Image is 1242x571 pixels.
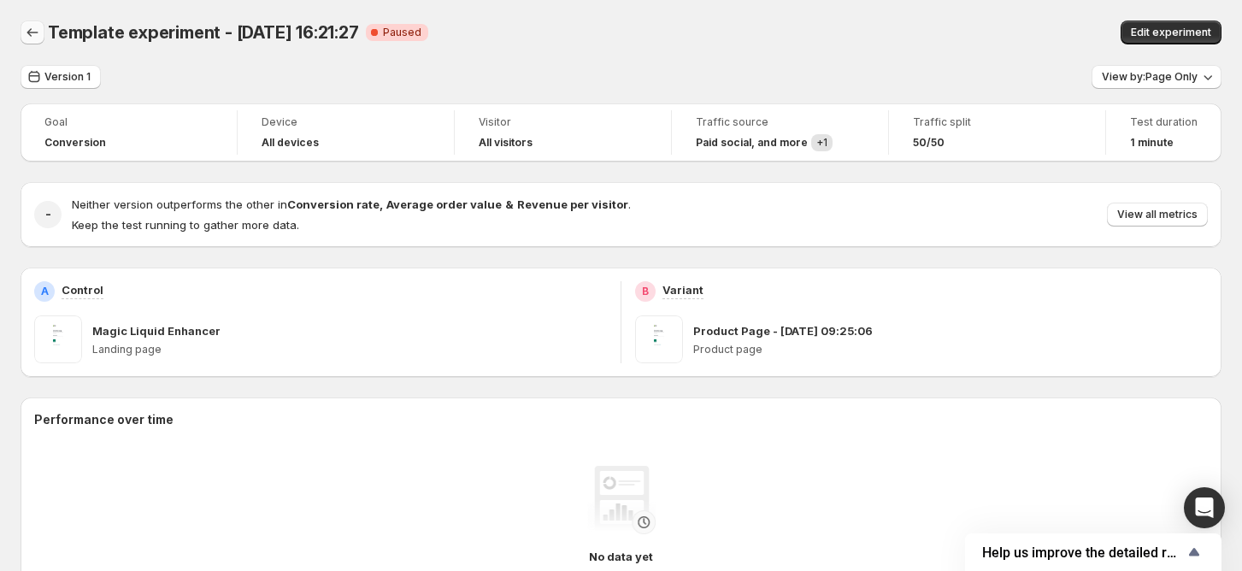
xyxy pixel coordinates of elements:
span: + 1 [816,136,827,149]
p: Magic Liquid Enhancer [92,322,221,339]
a: GoalConversion [44,114,213,151]
a: VisitorAll visitors [479,114,647,151]
span: Version 1 [44,70,91,84]
h2: A [41,285,49,298]
span: Edit experiment [1131,26,1211,39]
span: Test duration [1130,115,1198,129]
span: 50/50 [913,136,945,150]
p: Landing page [92,343,607,356]
span: Paused [383,26,421,39]
img: Product Page - Jul 31, 09:25:06 [635,315,683,363]
a: Traffic sourcePaid social, and more+1 [696,114,864,151]
div: Open Intercom Messenger [1184,487,1225,528]
span: Traffic source [696,115,864,129]
button: View all metrics [1107,203,1208,227]
img: No data yet [587,466,656,534]
img: Magic Liquid Enhancer [34,315,82,363]
a: Traffic split50/50 [913,114,1081,151]
p: Product Page - [DATE] 09:25:06 [693,322,873,339]
button: Show survey - Help us improve the detailed report for A/B campaigns [982,542,1204,562]
p: Variant [662,281,703,298]
button: View by:Page Only [1092,65,1221,89]
span: 1 minute [1130,136,1174,150]
span: Help us improve the detailed report for A/B campaigns [982,545,1184,561]
span: Goal [44,115,213,129]
a: Test duration1 minute [1130,114,1198,151]
strong: , [380,197,383,211]
p: Product page [693,343,1208,356]
h4: All visitors [479,136,533,150]
strong: Conversion rate [287,197,380,211]
h4: No data yet [589,548,653,565]
span: View by: Page Only [1102,70,1198,84]
span: Visitor [479,115,647,129]
button: Version 1 [21,65,101,89]
strong: Revenue per visitor [517,197,628,211]
span: Keep the test running to gather more data. [72,218,299,232]
h2: Performance over time [34,411,1208,428]
span: View all metrics [1117,208,1198,221]
span: Template experiment - [DATE] 16:21:27 [48,22,359,43]
strong: & [505,197,514,211]
span: Device [262,115,430,129]
h4: All devices [262,136,319,150]
strong: Average order value [386,197,502,211]
span: Conversion [44,136,106,150]
p: Control [62,281,103,298]
a: DeviceAll devices [262,114,430,151]
h2: - [45,206,51,223]
span: Traffic split [913,115,1081,129]
h2: B [642,285,649,298]
span: Neither version outperforms the other in . [72,197,631,211]
button: Edit experiment [1121,21,1221,44]
button: Back [21,21,44,44]
h4: Paid social , and more [696,136,808,150]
